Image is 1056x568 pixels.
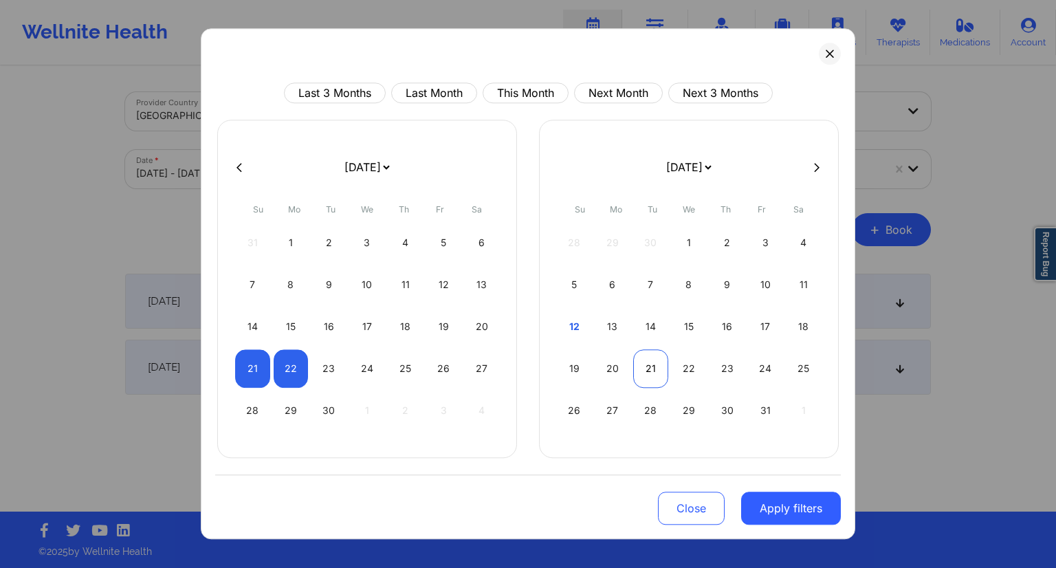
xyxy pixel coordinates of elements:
[436,204,444,215] abbr: Friday
[426,265,461,304] div: Fri Sep 12 2025
[235,307,270,346] div: Sun Sep 14 2025
[574,83,663,103] button: Next Month
[311,391,346,430] div: Tue Sep 30 2025
[399,204,409,215] abbr: Thursday
[326,204,335,215] abbr: Tuesday
[426,223,461,262] div: Fri Sep 05 2025
[633,265,668,304] div: Tue Oct 07 2025
[672,307,707,346] div: Wed Oct 15 2025
[786,307,821,346] div: Sat Oct 18 2025
[709,349,745,388] div: Thu Oct 23 2025
[658,492,725,525] button: Close
[633,391,668,430] div: Tue Oct 28 2025
[388,307,423,346] div: Thu Sep 18 2025
[426,349,461,388] div: Fri Sep 26 2025
[391,83,477,103] button: Last Month
[709,223,745,262] div: Thu Oct 02 2025
[274,223,309,262] div: Mon Sep 01 2025
[350,349,385,388] div: Wed Sep 24 2025
[672,265,707,304] div: Wed Oct 08 2025
[557,391,592,430] div: Sun Oct 26 2025
[557,265,592,304] div: Sun Oct 05 2025
[720,204,731,215] abbr: Thursday
[748,307,783,346] div: Fri Oct 17 2025
[311,223,346,262] div: Tue Sep 02 2025
[709,307,745,346] div: Thu Oct 16 2025
[361,204,373,215] abbr: Wednesday
[288,204,300,215] abbr: Monday
[672,391,707,430] div: Wed Oct 29 2025
[741,492,841,525] button: Apply filters
[595,349,630,388] div: Mon Oct 20 2025
[610,204,622,215] abbr: Monday
[595,391,630,430] div: Mon Oct 27 2025
[235,391,270,430] div: Sun Sep 28 2025
[311,349,346,388] div: Tue Sep 23 2025
[709,391,745,430] div: Thu Oct 30 2025
[748,223,783,262] div: Fri Oct 03 2025
[311,265,346,304] div: Tue Sep 09 2025
[672,349,707,388] div: Wed Oct 22 2025
[672,223,707,262] div: Wed Oct 01 2025
[633,349,668,388] div: Tue Oct 21 2025
[709,265,745,304] div: Thu Oct 09 2025
[748,265,783,304] div: Fri Oct 10 2025
[464,349,499,388] div: Sat Sep 27 2025
[388,349,423,388] div: Thu Sep 25 2025
[464,265,499,304] div: Sat Sep 13 2025
[557,349,592,388] div: Sun Oct 19 2025
[786,349,821,388] div: Sat Oct 25 2025
[786,265,821,304] div: Sat Oct 11 2025
[253,204,263,215] abbr: Sunday
[595,265,630,304] div: Mon Oct 06 2025
[758,204,766,215] abbr: Friday
[557,307,592,346] div: Sun Oct 12 2025
[633,307,668,346] div: Tue Oct 14 2025
[350,307,385,346] div: Wed Sep 17 2025
[668,83,773,103] button: Next 3 Months
[350,223,385,262] div: Wed Sep 03 2025
[235,349,270,388] div: Sun Sep 21 2025
[235,265,270,304] div: Sun Sep 07 2025
[683,204,695,215] abbr: Wednesday
[274,349,309,388] div: Mon Sep 22 2025
[274,265,309,304] div: Mon Sep 08 2025
[388,265,423,304] div: Thu Sep 11 2025
[426,307,461,346] div: Fri Sep 19 2025
[464,307,499,346] div: Sat Sep 20 2025
[472,204,482,215] abbr: Saturday
[748,391,783,430] div: Fri Oct 31 2025
[350,265,385,304] div: Wed Sep 10 2025
[786,223,821,262] div: Sat Oct 04 2025
[595,307,630,346] div: Mon Oct 13 2025
[388,223,423,262] div: Thu Sep 04 2025
[284,83,386,103] button: Last 3 Months
[311,307,346,346] div: Tue Sep 16 2025
[748,349,783,388] div: Fri Oct 24 2025
[793,204,804,215] abbr: Saturday
[464,223,499,262] div: Sat Sep 06 2025
[575,204,585,215] abbr: Sunday
[648,204,657,215] abbr: Tuesday
[483,83,569,103] button: This Month
[274,391,309,430] div: Mon Sep 29 2025
[274,307,309,346] div: Mon Sep 15 2025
